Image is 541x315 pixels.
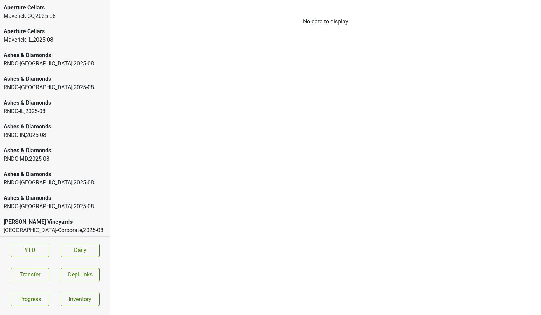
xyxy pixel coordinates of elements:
[4,122,107,131] div: Ashes & Diamonds
[4,75,107,83] div: Ashes & Diamonds
[4,59,107,68] div: RNDC-[GEOGRAPHIC_DATA] , 2025 - 08
[4,107,107,115] div: RNDC-IL , 2025 - 08
[4,12,107,20] div: Maverick-CO , 2025 - 08
[4,131,107,139] div: RNDC-IN , 2025 - 08
[61,293,100,306] a: Inventory
[4,27,107,36] div: Aperture Cellars
[4,83,107,92] div: RNDC-[GEOGRAPHIC_DATA] , 2025 - 08
[11,268,49,281] button: Transfer
[4,99,107,107] div: Ashes & Diamonds
[4,3,107,12] div: Aperture Cellars
[11,293,49,306] a: Progress
[4,36,107,44] div: Maverick-IL , 2025 - 08
[4,155,107,163] div: RNDC-MD , 2025 - 08
[4,202,107,211] div: RNDC-[GEOGRAPHIC_DATA] , 2025 - 08
[4,218,107,226] div: [PERSON_NAME] Vineyards
[4,178,107,187] div: RNDC-[GEOGRAPHIC_DATA] , 2025 - 08
[4,51,107,59] div: Ashes & Diamonds
[11,244,49,257] a: YTD
[4,226,107,234] div: [GEOGRAPHIC_DATA]-Corporate , 2025 - 08
[61,244,100,257] a: Daily
[110,17,541,26] div: No data to display
[4,146,107,155] div: Ashes & Diamonds
[4,170,107,178] div: Ashes & Diamonds
[4,194,107,202] div: Ashes & Diamonds
[61,268,100,281] button: DeplLinks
